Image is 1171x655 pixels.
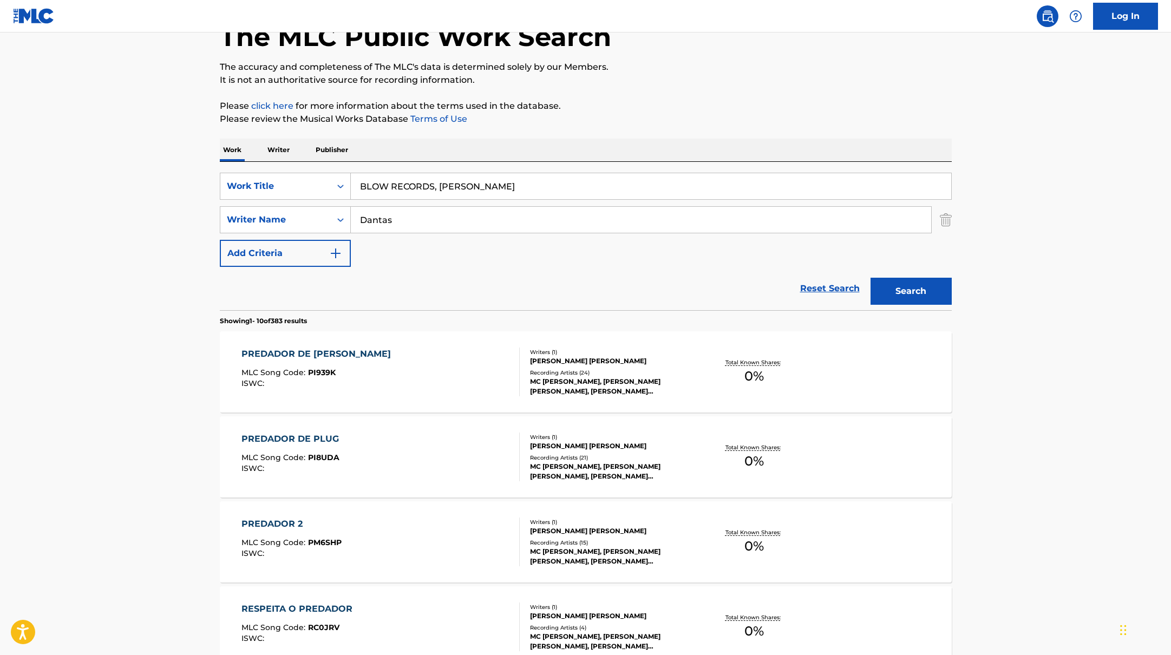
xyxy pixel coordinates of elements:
[308,453,339,462] span: PI8UDA
[725,443,783,451] p: Total Known Shares:
[744,536,764,556] span: 0 %
[264,139,293,161] p: Writer
[795,277,865,300] a: Reset Search
[220,74,952,87] p: It is not an authoritative source for recording information.
[220,501,952,582] a: PREDADOR 2MLC Song Code:PM6SHPISWC:Writers (1)[PERSON_NAME] [PERSON_NAME]Recording Artists (15)MC...
[220,316,307,326] p: Showing 1 - 10 of 383 results
[530,547,694,566] div: MC [PERSON_NAME], [PERSON_NAME] [PERSON_NAME], [PERSON_NAME] [PERSON_NAME], [PERSON_NAME] [PERSON...
[308,623,339,632] span: RC0JRV
[744,621,764,641] span: 0 %
[1120,614,1127,646] div: Drag
[227,213,324,226] div: Writer Name
[744,451,764,471] span: 0 %
[241,602,358,615] div: RESPEITA O PREDADOR
[220,100,952,113] p: Please for more information about the terms used in the database.
[220,331,952,412] a: PREDADOR DE [PERSON_NAME]MLC Song Code:PI939KISWC:Writers (1)[PERSON_NAME] [PERSON_NAME]Recording...
[530,369,694,377] div: Recording Artists ( 24 )
[530,518,694,526] div: Writers ( 1 )
[530,462,694,481] div: MC [PERSON_NAME], [PERSON_NAME] [PERSON_NAME], [PERSON_NAME] [PERSON_NAME], [PERSON_NAME] [PERSON...
[241,538,308,547] span: MLC Song Code :
[241,518,342,530] div: PREDADOR 2
[329,247,342,260] img: 9d2ae6d4665cec9f34b9.svg
[220,173,952,310] form: Search Form
[1069,10,1082,23] img: help
[241,453,308,462] span: MLC Song Code :
[530,377,694,396] div: MC [PERSON_NAME], [PERSON_NAME] [PERSON_NAME], [PERSON_NAME] [PERSON_NAME], [PERSON_NAME] [PERSON...
[241,548,267,558] span: ISWC :
[530,454,694,462] div: Recording Artists ( 21 )
[312,139,351,161] p: Publisher
[220,139,245,161] p: Work
[241,623,308,632] span: MLC Song Code :
[530,611,694,621] div: [PERSON_NAME] [PERSON_NAME]
[530,624,694,632] div: Recording Artists ( 4 )
[1037,5,1058,27] a: Public Search
[530,433,694,441] div: Writers ( 1 )
[530,356,694,366] div: [PERSON_NAME] [PERSON_NAME]
[530,441,694,451] div: [PERSON_NAME] [PERSON_NAME]
[1093,3,1158,30] a: Log In
[744,366,764,386] span: 0 %
[220,240,351,267] button: Add Criteria
[241,378,267,388] span: ISWC :
[530,348,694,356] div: Writers ( 1 )
[871,278,952,305] button: Search
[251,101,293,111] a: click here
[530,632,694,651] div: MC [PERSON_NAME], [PERSON_NAME] [PERSON_NAME], [PERSON_NAME] [PERSON_NAME], MC [PERSON_NAME]
[241,633,267,643] span: ISWC :
[725,613,783,621] p: Total Known Shares:
[220,416,952,497] a: PREDADOR DE PLUGMLC Song Code:PI8UDAISWC:Writers (1)[PERSON_NAME] [PERSON_NAME]Recording Artists ...
[220,21,611,53] h1: The MLC Public Work Search
[725,528,783,536] p: Total Known Shares:
[241,433,344,446] div: PREDADOR DE PLUG
[241,463,267,473] span: ISWC :
[220,61,952,74] p: The accuracy and completeness of The MLC's data is determined solely by our Members.
[530,539,694,547] div: Recording Artists ( 15 )
[408,114,467,124] a: Terms of Use
[308,538,342,547] span: PM6SHP
[1117,603,1171,655] iframe: Chat Widget
[13,8,55,24] img: MLC Logo
[940,206,952,233] img: Delete Criterion
[308,368,336,377] span: PI939K
[227,180,324,193] div: Work Title
[725,358,783,366] p: Total Known Shares:
[530,526,694,536] div: [PERSON_NAME] [PERSON_NAME]
[241,348,396,361] div: PREDADOR DE [PERSON_NAME]
[1041,10,1054,23] img: search
[220,113,952,126] p: Please review the Musical Works Database
[1065,5,1087,27] div: Help
[530,603,694,611] div: Writers ( 1 )
[241,368,308,377] span: MLC Song Code :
